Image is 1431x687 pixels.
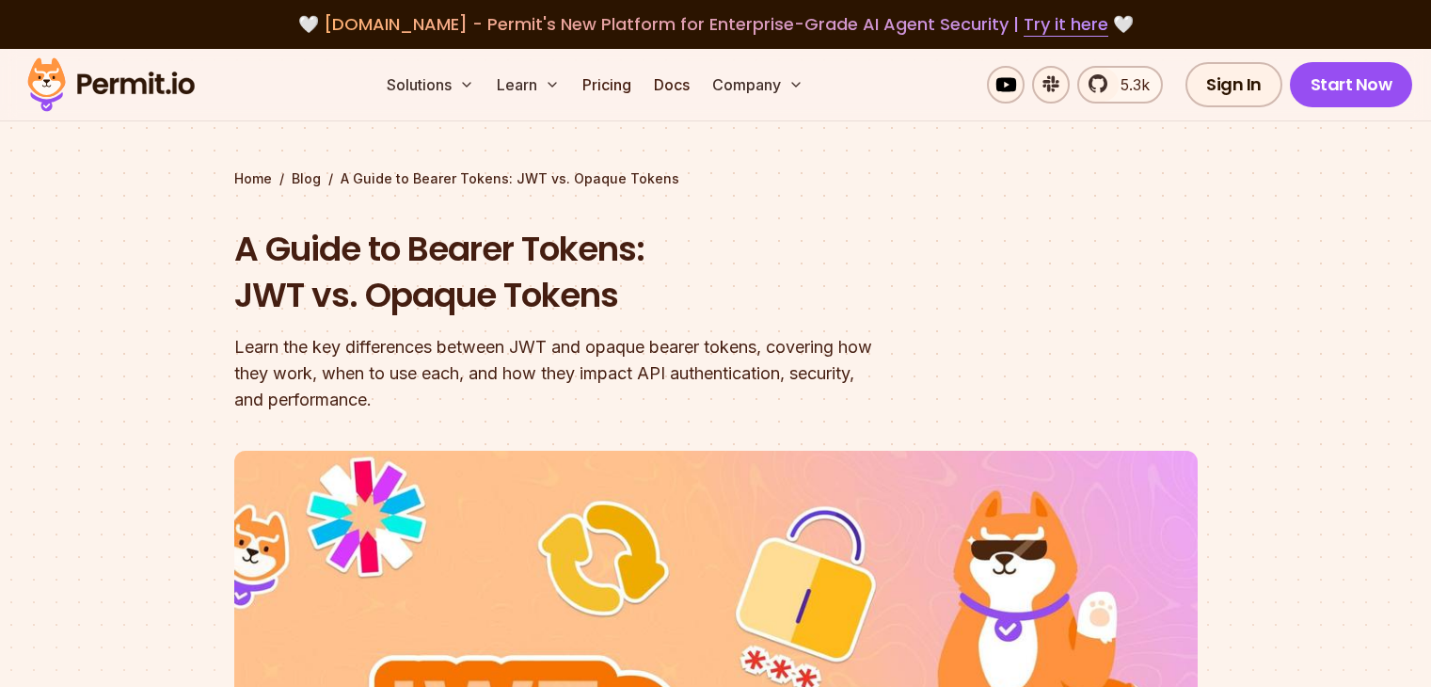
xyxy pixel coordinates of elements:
[1024,12,1108,37] a: Try it here
[1077,66,1163,104] a: 5.3k
[324,12,1108,36] span: [DOMAIN_NAME] - Permit's New Platform for Enterprise-Grade AI Agent Security |
[705,66,811,104] button: Company
[575,66,639,104] a: Pricing
[1185,62,1282,107] a: Sign In
[234,226,957,319] h1: A Guide to Bearer Tokens: JWT vs. Opaque Tokens
[19,53,203,117] img: Permit logo
[234,334,957,413] div: Learn the key differences between JWT and opaque bearer tokens, covering how they work, when to u...
[489,66,567,104] button: Learn
[45,11,1386,38] div: 🤍 🤍
[292,169,321,188] a: Blog
[646,66,697,104] a: Docs
[379,66,482,104] button: Solutions
[234,169,1198,188] div: / /
[1290,62,1413,107] a: Start Now
[1109,73,1150,96] span: 5.3k
[234,169,272,188] a: Home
